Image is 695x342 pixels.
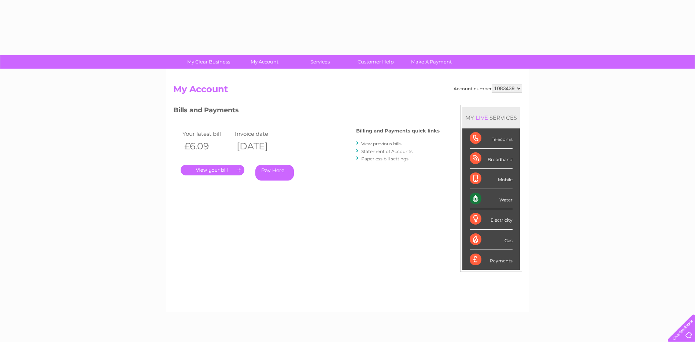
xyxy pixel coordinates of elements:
div: LIVE [474,114,489,121]
h3: Bills and Payments [173,105,440,118]
th: £6.09 [181,139,233,154]
div: Broadband [470,149,513,169]
a: Services [290,55,350,69]
td: Your latest bill [181,129,233,139]
a: My Account [234,55,295,69]
div: Electricity [470,209,513,229]
div: Payments [470,250,513,270]
a: View previous bills [361,141,402,146]
a: Paperless bill settings [361,156,409,161]
div: Water [470,189,513,209]
a: Statement of Accounts [361,149,413,154]
h4: Billing and Payments quick links [356,128,440,134]
h2: My Account [173,84,522,98]
th: [DATE] [233,139,286,154]
a: . [181,165,244,175]
div: Gas [470,230,513,250]
a: My Clear Business [178,55,239,69]
div: Telecoms [470,128,513,149]
a: Pay Here [255,165,294,181]
div: MY SERVICES [462,107,520,128]
a: Make A Payment [401,55,462,69]
div: Account number [454,84,522,93]
td: Invoice date [233,129,286,139]
a: Customer Help [345,55,406,69]
div: Mobile [470,169,513,189]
